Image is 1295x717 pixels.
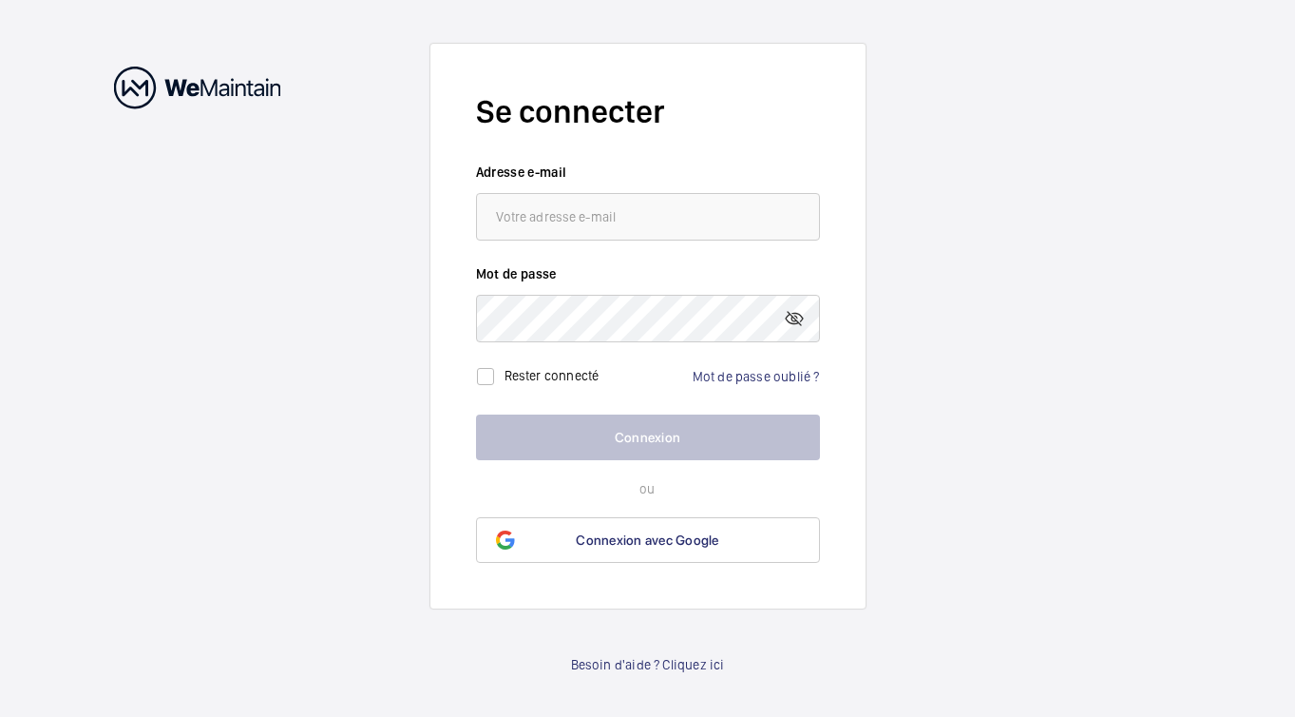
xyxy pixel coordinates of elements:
input: Votre adresse e-mail [476,193,820,241]
span: Connexion avec Google [576,533,718,548]
h2: Se connecter [476,89,820,134]
a: Mot de passe oublié ? [693,369,820,384]
label: Rester connecté [505,368,600,383]
label: Mot de passe [476,264,820,283]
p: ou [476,479,820,498]
button: Connexion [476,415,820,460]
a: Besoin d'aide ? Cliquez ici [571,655,725,674]
label: Adresse e-mail [476,163,820,182]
